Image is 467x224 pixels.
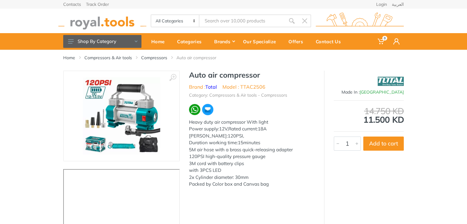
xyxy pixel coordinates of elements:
div: 11.500 KD [334,107,404,124]
nav: breadcrumb [63,55,404,61]
div: Heavy duty air compressor With light [189,119,315,126]
div: [PERSON_NAME]:120PSI, [189,133,315,140]
div: 14.750 KD [334,107,404,115]
div: 120PSI high-quality pressure gauge [189,153,315,160]
a: Home [147,33,173,50]
span: [GEOGRAPHIC_DATA] [360,89,404,95]
div: Made In : [334,89,404,95]
img: Royal Tools - Auto air compressor [83,77,160,155]
a: Contact Us [311,33,349,50]
a: Compressors [141,55,167,61]
li: Model : TTAC2506 [222,83,265,91]
img: ma.webp [202,103,214,116]
div: Duration working time:15minutes [189,139,315,146]
select: Category [151,15,199,27]
a: Offers [284,33,311,50]
img: Total [378,74,404,89]
a: Total [205,84,217,90]
h1: Auto air compressor [189,71,315,79]
img: royal.tools Logo [58,13,146,29]
a: Home [63,55,75,61]
input: Site search [199,14,285,27]
li: Auto air compressor [176,55,226,61]
button: Shop By Category [63,35,141,48]
a: 0 [373,33,389,50]
a: العربية [392,2,404,6]
button: Add to cart [363,137,404,151]
div: Contact Us [311,35,349,48]
div: Brands [210,35,239,48]
div: Our Specialize [239,35,284,48]
div: Home [147,35,173,48]
div: 3M cord with battery clips [189,160,315,167]
a: Categories [173,33,210,50]
div: Power supply:12V,Rated current:18A [189,126,315,133]
li: Brand : [189,83,217,91]
div: 5M air hose with a brass quick-releasing adapter [189,146,315,153]
div: with 3PCS LED [189,167,315,174]
a: Contacts [63,2,81,6]
div: 2x Cylinder diameter: 30mm [189,174,315,181]
div: Categories [173,35,210,48]
a: Track Order [86,2,109,6]
a: Compressors & Air tools [84,55,132,61]
li: Category: Compressors & Air tools - Compressors [189,92,287,98]
span: 0 [382,36,387,41]
img: wa.webp [189,104,200,115]
img: royal.tools Logo [316,13,404,29]
a: Our Specialize [239,33,284,50]
div: Packed by Color box and Canvas bag [189,181,315,188]
a: Login [376,2,387,6]
div: Offers [284,35,311,48]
